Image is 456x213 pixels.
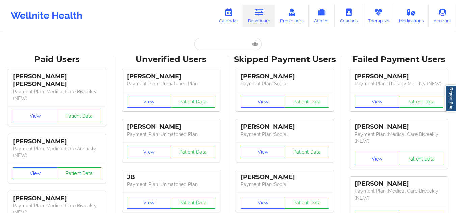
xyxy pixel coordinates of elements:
button: Patient Data [171,197,215,209]
button: Patient Data [285,197,329,209]
button: View [127,146,171,158]
button: Patient Data [171,96,215,108]
p: Payment Plan : Medical Care Annually (NEW) [13,145,101,159]
button: View [127,96,171,108]
p: Payment Plan : Therapy Monthly (NEW) [355,80,443,87]
button: View [241,197,285,209]
button: Patient Data [57,110,101,122]
p: Payment Plan : Unmatched Plan [127,80,215,87]
button: Patient Data [285,146,329,158]
div: [PERSON_NAME] [241,173,329,181]
a: Report Bug [445,85,456,112]
a: Coaches [335,5,363,27]
div: [PERSON_NAME] [127,123,215,131]
p: Payment Plan : Medical Care Biweekly (NEW) [13,88,101,102]
button: View [355,153,399,165]
p: Payment Plan : Unmatched Plan [127,181,215,188]
button: View [355,96,399,108]
div: [PERSON_NAME] [355,180,443,188]
p: Payment Plan : Unmatched Plan [127,131,215,138]
div: JB [127,173,215,181]
p: Payment Plan : Medical Care Biweekly (NEW) [355,131,443,144]
p: Payment Plan : Medical Care Biweekly (NEW) [355,188,443,201]
button: Patient Data [285,96,329,108]
a: Admins [309,5,335,27]
button: Patient Data [171,146,215,158]
button: Patient Data [399,153,444,165]
p: Payment Plan : Social [241,131,329,138]
p: Payment Plan : Social [241,181,329,188]
button: Patient Data [57,167,101,179]
div: [PERSON_NAME] [241,123,329,131]
div: [PERSON_NAME] [13,138,101,145]
div: [PERSON_NAME] [127,73,215,80]
button: View [241,146,285,158]
div: Failed Payment Users [347,54,451,65]
a: Calendar [214,5,243,27]
button: View [13,110,57,122]
div: Unverified Users [119,54,223,65]
button: View [241,96,285,108]
div: Skipped Payment Users [233,54,338,65]
p: Payment Plan : Social [241,80,329,87]
div: [PERSON_NAME] [355,73,443,80]
div: [PERSON_NAME] [355,123,443,131]
div: Paid Users [5,54,109,65]
button: View [127,197,171,209]
a: Therapists [363,5,394,27]
a: Dashboard [243,5,275,27]
a: Prescribers [275,5,309,27]
div: [PERSON_NAME] [PERSON_NAME] [13,73,101,88]
div: [PERSON_NAME] [13,194,101,202]
a: Account [429,5,456,27]
div: [PERSON_NAME] [241,73,329,80]
button: Patient Data [399,96,444,108]
a: Medications [394,5,429,27]
button: View [13,167,57,179]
